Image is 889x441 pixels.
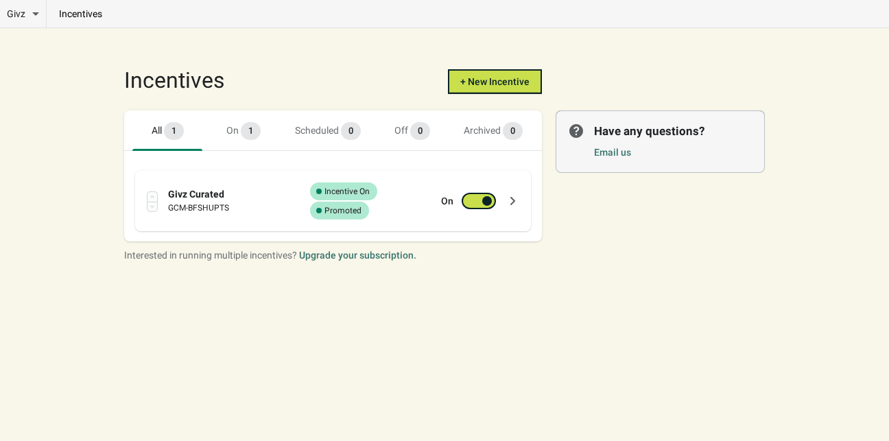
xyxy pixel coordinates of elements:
a: Email us [594,147,631,158]
button: Active campaigns [205,111,281,151]
span: 0 [341,122,361,140]
label: On [441,194,453,208]
button: + New Incentive [448,69,542,94]
p: incentives [47,7,115,21]
div: Givz Curated [168,187,291,201]
span: Givz [7,7,25,21]
span: Archived [464,125,523,136]
span: 1 [241,122,261,140]
span: On [226,125,261,136]
span: + New Incentive [460,76,530,87]
span: 0 [410,122,430,140]
span: Promoted [310,202,369,219]
p: Have any questions? [594,123,751,139]
button: Archived campaigns [450,111,536,151]
div: Givz CuratedGCM-BFSHUPTSSuccess CompleteIncentive OnSuccess CompletePromotedOn [135,164,531,238]
span: Scheduled [295,125,361,136]
div: Incentives [124,69,225,94]
button: Inactive campaigns [375,111,450,151]
button: All campaigns [130,111,205,151]
span: 0 [503,122,523,140]
span: Off [394,125,430,136]
span: Incentive On [310,182,377,200]
button: Scheduled campaigns [281,111,375,151]
div: GCM-BFSHUPTS [168,201,291,215]
span: 1 [164,122,184,140]
span: All [152,125,184,136]
button: Upgrade your subscription. [299,248,416,262]
div: Interested in running multiple incentives? [124,248,542,262]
